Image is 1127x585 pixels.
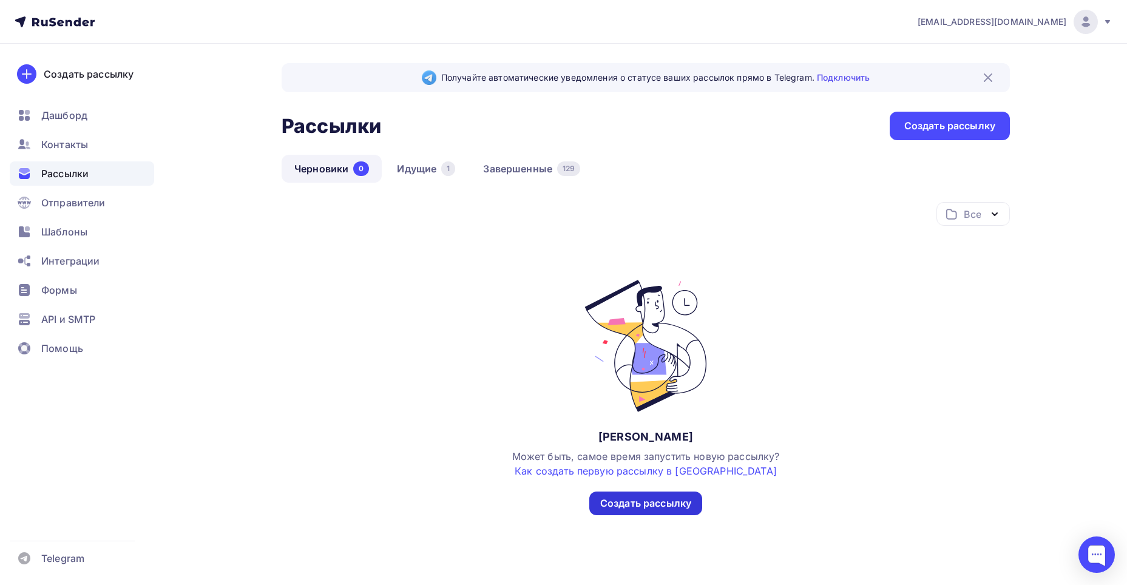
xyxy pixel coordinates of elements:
span: [EMAIL_ADDRESS][DOMAIN_NAME] [918,16,1066,28]
a: Как создать первую рассылку в [GEOGRAPHIC_DATA] [515,465,777,477]
a: Шаблоны [10,220,154,244]
div: Создать рассылку [904,119,995,133]
a: Формы [10,278,154,302]
span: Может быть, самое время запустить новую рассылку? [512,450,780,477]
div: 129 [557,161,580,176]
a: Идущие1 [384,155,468,183]
img: Telegram [422,70,436,85]
div: Создать рассылку [44,67,134,81]
button: Все [936,202,1010,226]
a: Черновики0 [282,155,382,183]
a: Подключить [817,72,870,83]
div: 1 [441,161,455,176]
a: Завершенные129 [470,155,593,183]
span: Помощь [41,341,83,356]
div: 0 [353,161,369,176]
span: Контакты [41,137,88,152]
a: Контакты [10,132,154,157]
a: Отправители [10,191,154,215]
h2: Рассылки [282,114,381,138]
span: Интеграции [41,254,100,268]
a: Рассылки [10,161,154,186]
div: [PERSON_NAME] [598,430,693,444]
div: Все [964,207,981,221]
span: Дашборд [41,108,87,123]
span: Формы [41,283,77,297]
a: Дашборд [10,103,154,127]
span: Шаблоны [41,225,87,239]
span: Получайте автоматические уведомления о статусе ваших рассылок прямо в Telegram. [441,72,870,84]
span: Отправители [41,195,106,210]
span: API и SMTP [41,312,95,326]
span: Telegram [41,551,84,566]
a: [EMAIL_ADDRESS][DOMAIN_NAME] [918,10,1112,34]
span: Рассылки [41,166,89,181]
div: Создать рассылку [600,496,691,510]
